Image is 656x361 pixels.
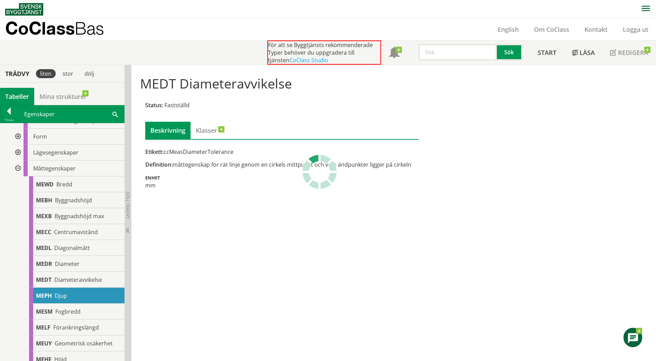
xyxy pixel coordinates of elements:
div: Trädvy [1,70,33,77]
img: Svensk Byggtjänst [5,3,43,16]
span: MEPH [36,292,52,299]
span: MELF [36,324,50,331]
input: Sök [418,44,497,61]
a: Logga ut [615,25,656,34]
div: dölj [80,69,98,78]
span: Fastställd [165,101,190,109]
div: måttegenskap för rät linje genom en cirkels mittpunkt och vars ändpunkter ligger på cirkeln [145,161,418,168]
p: CoClass [5,24,104,32]
span: Lägesegenskaper [33,149,78,156]
span: MEXB [36,212,52,220]
span: Centrumavstånd [54,228,98,236]
span: Status: [145,101,163,109]
div: Enhet [145,174,418,180]
a: Start [530,40,564,65]
span: Diagonalmått [54,244,90,252]
a: Redigera [602,40,656,65]
span: Byggnadshöjd max [55,212,104,220]
a: Kontakt [577,25,615,34]
span: Bas [75,18,104,38]
span: Start [538,48,556,57]
span: MESM [36,308,53,315]
span: MEDR [36,260,52,268]
span: Definition: [145,161,173,168]
span: Måttegenskaper [33,165,76,172]
span: MEBH [36,196,52,204]
span: Redigera [618,48,648,57]
a: Klasser [191,122,222,139]
a: English [490,25,526,34]
span: Diameteravvikelse [54,276,102,284]
a: Om CoClass [526,25,577,34]
div: För att se Byggtjänsts rekommenderade Typer behöver du uppgradera till tjänsten [267,40,381,65]
div: Beskrivning [145,122,191,139]
a: Mina strukturer [34,88,92,105]
div: Egenskaper [18,105,124,123]
span: Diameter [55,260,80,268]
h1: MEDT Diameteravvikelse [140,76,565,91]
span: Djup [55,292,67,299]
div: stor [58,69,77,78]
span: Dölj trädvy [125,192,131,219]
span: MEWD [36,180,54,188]
div: mm [145,182,418,189]
span: Notifikationer [389,48,400,59]
div: liten [36,69,56,78]
img: Laddar [302,155,337,189]
span: MEDL [36,244,52,252]
span: MECC [36,228,51,236]
span: Geometrisk osäkerhet [55,340,113,347]
span: MEUY [36,340,52,347]
span: Form [33,133,47,140]
span: Bredd [56,180,72,188]
span: Sök i tabellen [112,110,118,118]
a: CoClass Studio [289,56,328,64]
span: Förankringslängd [53,324,99,331]
span: Fogbredd [55,308,81,315]
span: Läsa [580,48,595,57]
span: MEDT [36,276,52,284]
div: Tillbaka [0,117,18,123]
a: CoClassBas [5,19,119,40]
span: Etikett: [145,148,164,156]
a: Läsa [564,40,602,65]
button: Sök [497,44,523,61]
div: ccMeasDiameterTolerance [145,148,418,156]
span: Byggnadshöjd [55,196,92,204]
